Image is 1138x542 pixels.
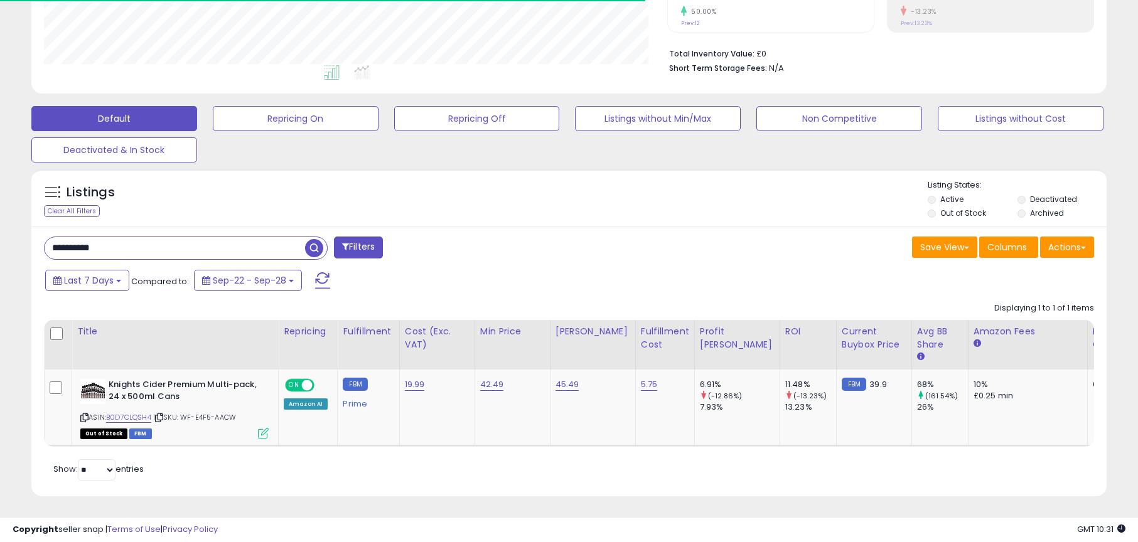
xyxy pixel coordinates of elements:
[925,391,958,401] small: (161.54%)
[284,398,328,410] div: Amazon AI
[575,106,741,131] button: Listings without Min/Max
[940,208,986,218] label: Out of Stock
[286,380,302,391] span: ON
[80,428,127,439] span: All listings that are currently out of stock and unavailable for purchase on Amazon
[940,194,964,205] label: Active
[785,379,836,390] div: 11.48%
[1040,236,1094,258] button: Actions
[700,325,775,351] div: Profit [PERSON_NAME]
[974,338,981,349] small: Amazon Fees.
[313,380,333,391] span: OFF
[1030,208,1064,218] label: Archived
[394,106,560,131] button: Repricing Off
[974,325,1082,338] div: Amazon Fees
[64,274,114,287] span: Last 7 Days
[334,236,383,258] button: Filters
[917,379,968,390] div: 68%
[928,179,1107,191] p: Listing States:
[708,391,742,401] small: (-12.86%)
[641,325,689,351] div: Fulfillment Cost
[80,379,105,404] img: 41dVdYZDetL._SL40_.jpg
[785,401,836,413] div: 13.23%
[906,7,937,16] small: -13.23%
[700,401,780,413] div: 7.93%
[343,325,394,338] div: Fulfillment
[405,325,470,351] div: Cost (Exc. VAT)
[13,523,58,535] strong: Copyright
[153,412,236,422] span: | SKU: WF-E4F5-AACW
[769,62,784,74] span: N/A
[917,401,968,413] div: 26%
[756,106,922,131] button: Non Competitive
[556,378,579,391] a: 45.49
[53,463,144,475] span: Show: entries
[556,325,630,338] div: [PERSON_NAME]
[669,63,767,73] b: Short Term Storage Fees:
[213,274,286,287] span: Sep-22 - Sep-28
[480,378,504,391] a: 42.49
[669,48,754,59] b: Total Inventory Value:
[669,45,1085,60] li: £0
[45,270,129,291] button: Last 7 Days
[938,106,1103,131] button: Listings without Cost
[77,325,273,338] div: Title
[917,325,963,351] div: Avg BB Share
[1093,379,1132,390] div: 0
[131,275,189,287] span: Compared to:
[641,378,658,391] a: 5.75
[974,390,1078,401] div: £0.25 min
[901,19,932,27] small: Prev: 13.23%
[842,325,906,351] div: Current Buybox Price
[13,524,218,536] div: seller snap | |
[994,302,1094,314] div: Displaying 1 to 1 of 1 items
[979,236,1038,258] button: Columns
[917,351,925,363] small: Avg BB Share.
[194,270,302,291] button: Sep-22 - Sep-28
[1030,194,1077,205] label: Deactivated
[213,106,378,131] button: Repricing On
[1093,325,1136,351] div: Fulfillable Quantity
[163,523,218,535] a: Privacy Policy
[974,379,1078,390] div: 10%
[343,378,367,391] small: FBM
[842,378,866,391] small: FBM
[31,106,197,131] button: Default
[793,391,827,401] small: (-13.23%)
[1077,523,1125,535] span: 2025-10-7 10:31 GMT
[987,241,1027,253] span: Columns
[912,236,977,258] button: Save View
[869,378,887,390] span: 39.9
[284,325,332,338] div: Repricing
[687,7,716,16] small: 50.00%
[106,412,151,423] a: B0D7CLQSH4
[107,523,161,535] a: Terms of Use
[109,379,261,405] b: Knights Cider Premium Multi-pack, 24 x 500ml Cans
[343,394,389,409] div: Prime
[785,325,831,338] div: ROI
[31,137,197,162] button: Deactivated & In Stock
[700,379,780,390] div: 6.91%
[129,428,152,439] span: FBM
[480,325,545,338] div: Min Price
[67,184,115,201] h5: Listings
[405,378,425,391] a: 19.99
[681,19,700,27] small: Prev: 12
[44,205,100,217] div: Clear All Filters
[80,379,269,437] div: ASIN:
